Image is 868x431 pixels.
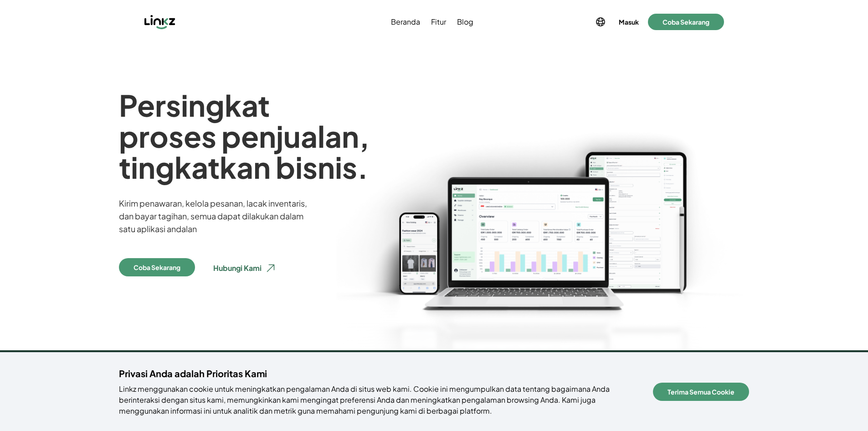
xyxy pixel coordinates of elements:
[648,14,724,30] button: Coba Sekarang
[119,258,195,278] a: Coba Sekarang
[144,15,175,29] img: Linkz logo
[457,16,473,27] span: Blog
[206,258,283,278] button: Hubungi Kami
[389,16,422,27] a: Beranda
[119,384,642,416] p: Linkz menggunakan cookie untuk meningkatkan pengalaman Anda di situs web kami. Cookie ini mengump...
[653,383,749,401] button: Terima Semua Cookie
[119,89,371,182] h1: Persingkat proses penjualan, tingkatkan bisnis.
[455,16,475,27] a: Blog
[617,16,641,28] button: Masuk
[119,258,195,276] button: Coba Sekarang
[431,16,446,27] span: Fitur
[429,16,448,27] a: Fitur
[119,367,642,380] h4: Privasi Anda adalah Prioritas Kami
[391,16,420,27] span: Beranda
